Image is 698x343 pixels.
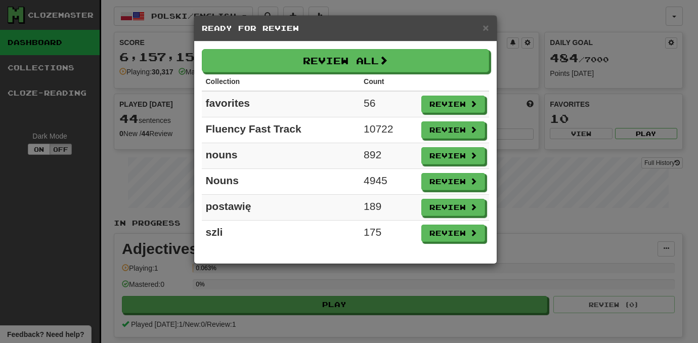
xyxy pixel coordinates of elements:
button: Review [421,199,485,216]
td: 10722 [360,117,417,143]
td: 175 [360,221,417,246]
button: Review [421,96,485,113]
h5: Ready for Review [202,23,489,33]
td: 4945 [360,169,417,195]
td: postawię [202,195,360,221]
button: Review [421,121,485,139]
td: nouns [202,143,360,169]
button: Review All [202,49,489,72]
button: Review [421,147,485,164]
button: Review [421,173,485,190]
button: Review [421,225,485,242]
td: Fluency Fast Track [202,117,360,143]
td: 892 [360,143,417,169]
td: szli [202,221,360,246]
span: × [483,22,489,33]
td: favorites [202,91,360,117]
button: Close [483,22,489,33]
td: Nouns [202,169,360,195]
th: Collection [202,72,360,91]
td: 56 [360,91,417,117]
th: Count [360,72,417,91]
td: 189 [360,195,417,221]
